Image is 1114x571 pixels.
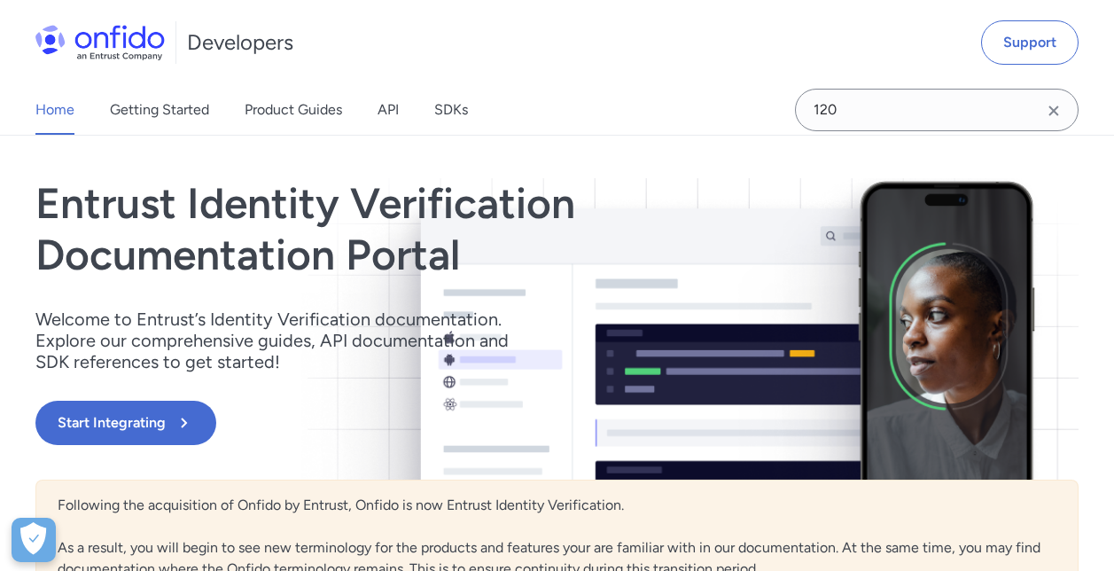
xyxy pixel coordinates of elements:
[35,401,766,445] a: Start Integrating
[434,85,468,135] a: SDKs
[245,85,342,135] a: Product Guides
[12,518,56,562] div: Cookie Preferences
[981,20,1079,65] a: Support
[35,85,74,135] a: Home
[35,25,165,60] img: Onfido Logo
[187,28,293,57] h1: Developers
[1043,100,1064,121] svg: Clear search field button
[35,309,532,372] p: Welcome to Entrust’s Identity Verification documentation. Explore our comprehensive guides, API d...
[378,85,399,135] a: API
[795,89,1079,131] input: Onfido search input field
[35,401,216,445] button: Start Integrating
[35,178,766,280] h1: Entrust Identity Verification Documentation Portal
[110,85,209,135] a: Getting Started
[12,518,56,562] button: Open Preferences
